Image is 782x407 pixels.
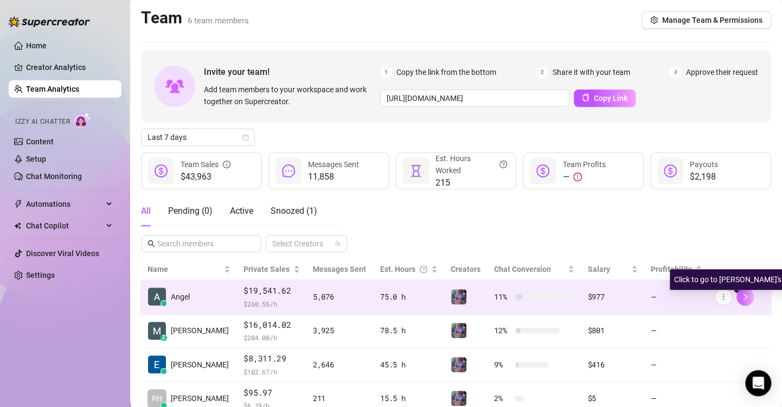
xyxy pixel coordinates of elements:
[562,160,605,169] span: Team Profits
[243,366,299,377] span: $ 182.67 /h
[243,352,299,365] span: $8,311.29
[686,66,758,78] span: Approve their request
[380,263,428,275] div: Est. Hours
[553,66,630,78] span: Share it with your team
[380,392,437,404] div: 15.5 h
[155,164,168,177] span: dollar-circle
[587,265,610,274] span: Salary
[141,259,237,280] th: Name
[282,164,295,177] span: message
[74,112,91,128] img: AI Chatter
[243,265,290,274] span: Private Sales
[148,288,166,306] img: Angel
[435,152,508,176] div: Est. Hours Worked
[451,357,466,372] img: Jaylie
[161,334,167,341] div: z
[409,164,422,177] span: hourglass
[243,284,299,297] span: $19,541.62
[587,392,637,404] div: $5
[536,164,549,177] span: dollar-circle
[181,158,230,170] div: Team Sales
[313,359,367,371] div: 2,646
[642,11,771,29] button: Manage Team & Permissions
[396,66,496,78] span: Copy the link from the bottom
[152,392,162,404] span: RH
[141,8,249,28] h2: Team
[420,263,427,275] span: question-circle
[644,280,708,314] td: —
[157,238,246,250] input: Search members
[335,240,341,247] span: team
[494,291,511,303] span: 11 %
[26,59,113,76] a: Creator Analytics
[271,206,317,216] span: Snoozed ( 1 )
[444,259,488,280] th: Creators
[380,325,437,336] div: 78.5 h
[494,325,511,336] span: 12 %
[26,271,55,279] a: Settings
[242,134,249,141] span: calendar
[574,90,636,107] button: Copy Link
[148,263,222,275] span: Name
[243,332,299,343] span: $ 204.00 /h
[741,293,749,301] span: right
[451,289,466,304] img: Jaylie
[26,137,54,146] a: Content
[148,129,248,145] span: Last 7 days
[494,392,511,404] span: 2 %
[573,173,582,181] span: exclamation-circle
[168,205,213,218] div: Pending ( 0 )
[26,249,99,258] a: Discover Viral Videos
[14,200,23,208] span: thunderbolt
[494,359,511,371] span: 9 %
[204,65,380,79] span: Invite your team!
[670,66,682,78] span: 3
[651,265,692,274] span: Profitability
[171,392,229,404] span: [PERSON_NAME]
[223,158,230,170] span: info-circle
[243,386,299,399] span: $95.97
[171,325,229,336] span: [PERSON_NAME]
[313,291,367,303] div: 5,076
[141,205,151,218] div: All
[313,325,367,336] div: 3,925
[26,195,103,213] span: Automations
[587,325,637,336] div: $801
[243,319,299,332] span: $16,014.02
[380,359,437,371] div: 45.5 h
[494,265,551,274] span: Chat Conversion
[690,170,718,183] span: $2,198
[148,355,166,373] img: Eunice
[745,370,771,396] div: Open Intercom Messenger
[720,293,727,301] span: more
[26,217,103,234] span: Chat Copilot
[451,391,466,406] img: Jaylie
[562,170,605,183] div: —
[26,172,82,181] a: Chat Monitoring
[380,291,437,303] div: 75.0 h
[14,222,21,230] img: Chat Copilot
[662,16,762,24] span: Manage Team & Permissions
[204,84,376,107] span: Add team members to your workspace and work together on Supercreator.
[171,291,190,303] span: Angel
[690,160,718,169] span: Payouts
[435,176,508,189] span: 215
[26,85,79,93] a: Team Analytics
[148,240,155,247] span: search
[181,170,230,183] span: $43,963
[536,66,548,78] span: 2
[308,170,359,183] span: 11,858
[644,314,708,348] td: —
[313,265,366,274] span: Messages Sent
[594,94,627,103] span: Copy Link
[9,16,90,27] img: logo-BBDzfeDw.svg
[587,291,637,303] div: $977
[188,16,249,26] span: 6 team members
[15,117,70,127] span: Izzy AI Chatter
[664,164,677,177] span: dollar-circle
[171,359,229,371] span: [PERSON_NAME]
[650,16,658,24] span: setting
[499,152,507,176] span: question-circle
[26,155,46,163] a: Setup
[148,322,166,340] img: Matt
